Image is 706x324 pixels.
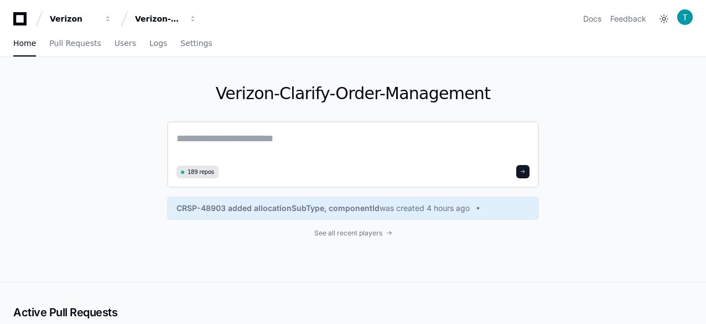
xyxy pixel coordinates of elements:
[380,203,470,214] span: was created 4 hours ago
[167,84,539,104] h1: Verizon-Clarify-Order-Management
[49,31,101,56] a: Pull Requests
[180,40,212,47] span: Settings
[50,13,97,24] div: Verizon
[115,31,136,56] a: Users
[677,9,693,25] img: ACg8ocL-P3SnoSMinE6cJ4KuvimZdrZkjavFcOgZl8SznIp-YIbKyw=s96-c
[610,13,646,24] button: Feedback
[149,31,167,56] a: Logs
[13,31,36,56] a: Home
[176,203,529,214] a: CRSP-48903 added allocationSubType, componentIdwas created 4 hours ago
[149,40,167,47] span: Logs
[583,13,601,24] a: Docs
[45,9,116,29] button: Verizon
[115,40,136,47] span: Users
[188,168,214,176] span: 189 repos
[176,203,380,214] span: CRSP-48903 added allocationSubType, componentId
[180,31,212,56] a: Settings
[167,229,539,238] a: See all recent players
[13,40,36,47] span: Home
[13,305,693,320] h2: Active Pull Requests
[49,40,101,47] span: Pull Requests
[314,229,382,238] span: See all recent players
[131,9,201,29] button: Verizon-Clarify-Order-Management
[135,13,183,24] div: Verizon-Clarify-Order-Management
